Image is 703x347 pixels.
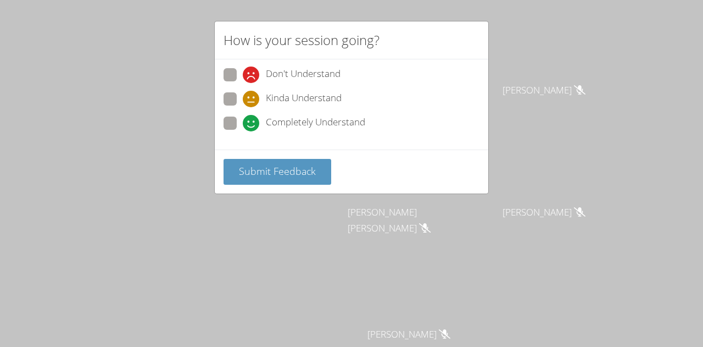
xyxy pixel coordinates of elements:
span: Completely Understand [266,115,365,131]
h2: How is your session going? [224,30,380,50]
span: Don't Understand [266,67,341,83]
span: Submit Feedback [239,164,316,178]
button: Submit Feedback [224,159,331,185]
span: Kinda Understand [266,91,342,107]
